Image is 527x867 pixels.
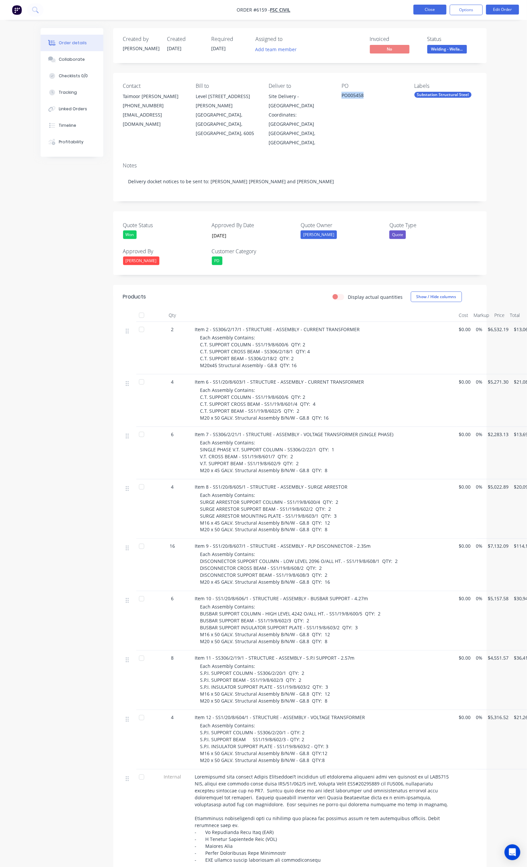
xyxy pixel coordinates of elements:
[171,655,174,662] span: 8
[196,110,258,138] div: [GEOGRAPHIC_DATA], [GEOGRAPHIC_DATA], [GEOGRAPHIC_DATA], 6005
[123,257,159,265] div: [PERSON_NAME]
[342,92,404,101] div: PO005458
[195,326,360,332] span: Item 2 - SS306/2/17/1 - STRUCTURE - ASSEMBLY - CURRENT TRANSFORMER
[195,655,355,661] span: Item 11 - SS306/2/19/1 - STRUCTURE - ASSEMBLY - S.P.I SUPPORT - 2.57m
[200,663,330,704] span: Each Assembly Contains: S.P.I. SUPPORT COLUMN - SS306/2/20/1 QTY: 2 S.P.I. SUPPORT BEAM - SS1/19/...
[212,221,294,229] label: Approved By Date
[200,334,310,368] span: Each Assembly Contains: C.T. SUPPORT COLUMN - SS1/19/8/600/6 QTY: 2 C.T. SUPPORT CROSS BEAM - SS3...
[59,56,85,62] div: Collaborate
[270,7,290,13] a: FSC Civil
[41,84,103,101] button: Tracking
[348,294,403,300] label: Display actual quantities
[427,36,477,42] div: Status
[59,40,87,46] div: Order details
[200,723,329,764] span: Each Assembly Contains: S.P.I. SUPPORT COLUMN - SS306/2/20/1 - QTY: 2 S.P.I. SUPPORT BEAM SS1/19/...
[505,845,520,860] div: Open Intercom Messenger
[41,134,103,150] button: Profitability
[41,117,103,134] button: Timeline
[195,484,348,490] span: Item 8 - SS1/20/8/605/1 - STRUCTURE - ASSEMBLY - SURGE ARRESTOR
[256,45,301,54] button: Add team member
[459,543,471,550] span: $0.00
[488,655,509,662] span: $4,551.57
[41,101,103,117] button: Linked Orders
[123,293,146,301] div: Products
[269,83,331,89] div: Deliver to
[269,92,331,129] div: Site Delivery - [GEOGRAPHIC_DATA] Coordinates: [GEOGRAPHIC_DATA]
[459,595,471,602] span: $0.00
[195,596,368,602] span: Item 10 - SS1/20/8/606/1 - STRUCTURE - ASSEMBLY - BUSBAR SUPPORT - 4.27m
[486,5,519,15] button: Edit Order
[167,45,182,52] span: [DATE]
[508,309,523,322] div: Total
[459,378,471,385] span: $0.00
[476,714,483,721] span: 0%
[196,92,258,138] div: Level [STREET_ADDRESS][PERSON_NAME][GEOGRAPHIC_DATA], [GEOGRAPHIC_DATA], [GEOGRAPHIC_DATA], 6005
[427,45,467,53] span: Welding - Wella...
[414,83,477,89] div: Labels
[195,543,371,549] span: Item 9 - SS1/20/8/607/1 - STRUCTURE - ASSEMBLY - PLP DISCONNECTOR - 2.35m
[389,221,472,229] label: Quote Type
[459,655,471,662] span: $0.00
[237,7,270,13] span: Order #6159 -
[200,387,329,421] span: Each Assembly Contains: C.T. SUPPORT COLUMN - SS1/19/8/600/6 QTY: 2 C.T. SUPPORT CROSS BEAM - SS1...
[207,231,289,241] input: Enter date
[269,92,331,147] div: Site Delivery - [GEOGRAPHIC_DATA] Coordinates: [GEOGRAPHIC_DATA][GEOGRAPHIC_DATA], [GEOGRAPHIC_DA...
[196,83,258,89] div: Bill to
[195,714,365,721] span: Item 12 - SS1/20/8/604/1 - STRUCTURE - ASSEMBLY - VOLTAGE TRANSFORMER
[123,110,185,129] div: [EMAIL_ADDRESS][DOMAIN_NAME]
[171,714,174,721] span: 4
[171,431,174,438] span: 6
[59,73,88,79] div: Checklists 0/0
[476,655,483,662] span: 0%
[476,326,483,333] span: 0%
[492,309,508,322] div: Price
[212,257,222,265] div: PD
[488,431,509,438] span: $2,283.13
[12,5,22,15] img: Factory
[411,292,462,302] button: Show / Hide columns
[59,106,87,112] div: Linked Orders
[414,92,472,98] div: Substation Structural Steel
[195,379,364,385] span: Item 6 - SS1/20/8/603/1 - STRUCTURE - ASSEMBLY - CURRENT TRANSFORMER
[123,92,185,101] div: Taimoor [PERSON_NAME]
[476,431,483,438] span: 0%
[476,483,483,490] span: 0%
[170,543,175,550] span: 16
[200,492,339,533] span: Each Assembly Contains: SURGE ARRESTOR SUPPORT COLUMN - SS1/19/8/600/4 QTY: 2 SURGE ARRESTOR SUPP...
[123,230,137,239] div: Won
[59,89,77,95] div: Tracking
[171,595,174,602] span: 6
[488,543,509,550] span: $7,132.09
[123,45,159,52] div: [PERSON_NAME]
[171,326,174,333] span: 2
[123,162,477,169] div: Notes
[200,604,381,645] span: Each Assembly Contains: BUSBAR SUPPORT COLUMN - HIGH LEVEL 4242 O/ALL HT. - SS1/19/8/600/5 QTY: 2...
[123,36,159,42] div: Created by
[370,36,419,42] div: Invoiced
[476,595,483,602] span: 0%
[488,595,509,602] span: $5,157.58
[123,247,206,255] label: Approved By
[212,247,294,255] label: Customer Category
[212,45,226,52] span: [DATE]
[59,122,76,128] div: Timeline
[427,45,467,55] button: Welding - Wella...
[488,483,509,490] span: $5,022.89
[301,221,383,229] label: Quote Owner
[123,92,185,129] div: Taimoor [PERSON_NAME][PHONE_NUMBER][EMAIL_ADDRESS][DOMAIN_NAME]
[450,5,483,15] button: Options
[301,230,337,239] div: [PERSON_NAME]
[459,483,471,490] span: $0.00
[123,221,206,229] label: Quote Status
[123,101,185,110] div: [PHONE_NUMBER]
[153,309,192,322] div: Qty
[488,378,509,385] span: $5,271.30
[459,326,471,333] span: $0.00
[41,35,103,51] button: Order details
[41,68,103,84] button: Checklists 0/0
[459,714,471,721] span: $0.00
[123,171,477,191] div: Delivery docket notices to be sent to: [PERSON_NAME] [PERSON_NAME] and [PERSON_NAME]
[41,51,103,68] button: Collaborate
[200,439,335,473] span: Each Assembly Contains: SINGLE PHASE V.T. SUPPORT COLUMN - SS306/2/22/1 QTY: 1 V.T. CROSS BEAM - ...
[167,36,204,42] div: Created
